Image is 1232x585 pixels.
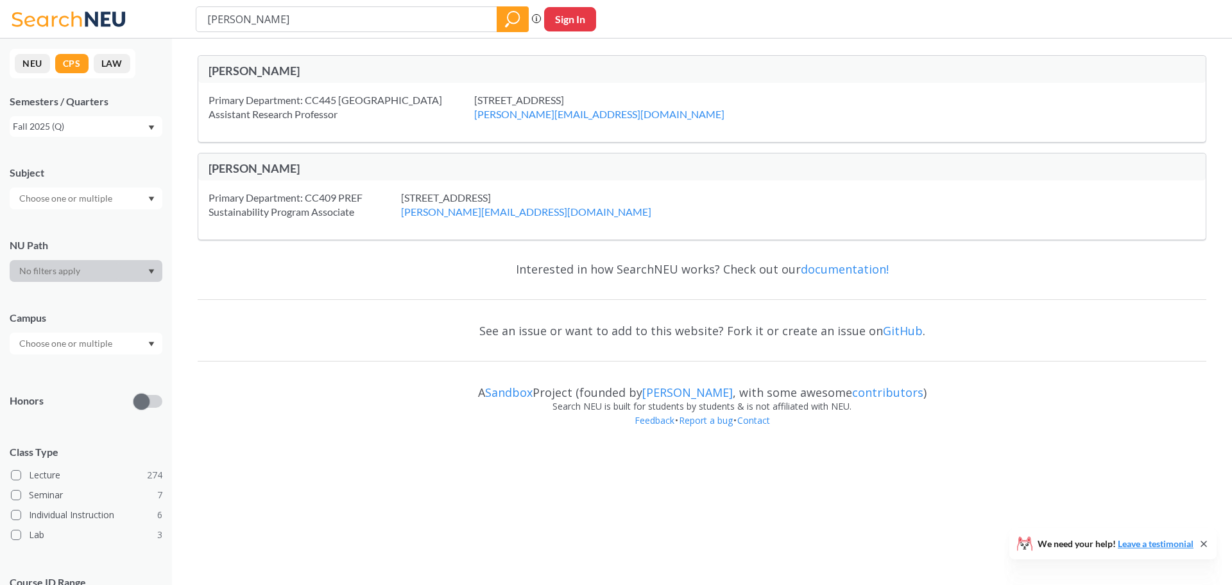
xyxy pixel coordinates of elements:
div: Primary Department: CC445 [GEOGRAPHIC_DATA] Assistant Research Professor [209,93,474,121]
a: GitHub [883,323,923,338]
span: 274 [147,468,162,482]
a: [PERSON_NAME][EMAIL_ADDRESS][DOMAIN_NAME] [474,108,724,120]
svg: Dropdown arrow [148,125,155,130]
a: Leave a testimonial [1118,538,1193,549]
span: 7 [157,488,162,502]
div: [PERSON_NAME] [209,161,702,175]
a: [PERSON_NAME] [642,385,733,400]
div: Semesters / Quarters [10,94,162,109]
a: documentation! [801,261,889,277]
input: Choose one or multiple [13,336,121,351]
div: magnifying glass [497,6,529,32]
button: LAW [94,54,130,73]
input: Choose one or multiple [13,191,121,206]
div: Subject [10,166,162,180]
label: Lecture [11,467,162,484]
span: We need your help! [1038,539,1193,548]
div: Campus [10,311,162,325]
input: Class, professor, course number, "phrase" [206,8,488,30]
label: Seminar [11,487,162,503]
span: 6 [157,508,162,522]
div: Dropdown arrow [10,333,162,354]
p: Honors [10,394,44,408]
button: Sign In [544,7,596,31]
div: [STREET_ADDRESS] [401,191,683,219]
a: Sandbox [485,385,533,400]
div: Dropdown arrow [10,188,162,209]
div: Search NEU is built for students by students & is not affiliated with NEU. [198,399,1206,414]
button: CPS [55,54,89,73]
div: See an issue or want to add to this website? Fork it or create an issue on . [198,312,1206,349]
a: [PERSON_NAME][EMAIL_ADDRESS][DOMAIN_NAME] [401,205,651,218]
label: Individual Instruction [11,507,162,523]
label: Lab [11,527,162,543]
a: Report a bug [678,414,733,426]
svg: magnifying glass [505,10,520,28]
svg: Dropdown arrow [148,196,155,202]
div: Primary Department: CC409 PREF Sustainability Program Associate [209,191,401,219]
button: NEU [15,54,50,73]
span: Class Type [10,445,162,459]
div: Dropdown arrow [10,260,162,282]
svg: Dropdown arrow [148,269,155,274]
a: Feedback [634,414,675,426]
div: [PERSON_NAME] [209,64,702,78]
div: Fall 2025 (Q)Dropdown arrow [10,116,162,137]
div: NU Path [10,238,162,252]
a: Contact [737,414,771,426]
span: 3 [157,528,162,542]
div: Interested in how SearchNEU works? Check out our [198,250,1206,288]
a: contributors [852,385,923,400]
svg: Dropdown arrow [148,342,155,347]
div: • • [198,414,1206,447]
div: [STREET_ADDRESS] [474,93,757,121]
div: A Project (founded by , with some awesome ) [198,374,1206,399]
div: Fall 2025 (Q) [13,119,147,134]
